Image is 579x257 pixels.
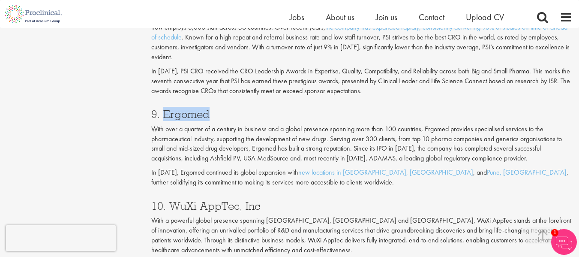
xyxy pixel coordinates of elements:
a: Join us [376,12,397,23]
p: PSI is a fast-growing CRO specialising in oncology, haematology, [MEDICAL_DATA] and [MEDICAL_DATA... [151,13,573,62]
p: With over a quarter of a century in business and a global presence spanning more than 100 countri... [151,124,573,163]
p: With a powerful global presence spanning [GEOGRAPHIC_DATA], [GEOGRAPHIC_DATA] and [GEOGRAPHIC_DAT... [151,216,573,255]
p: In [DATE], Ergomed continued its global expansion with , and , further solidifying its commitment... [151,168,573,187]
h3: 10. WuXi AppTec, Inc [151,200,573,212]
a: Contact [419,12,444,23]
a: Jobs [290,12,304,23]
img: Chatbot [551,229,577,255]
span: 1 [551,229,558,236]
h3: 9. Ergomed [151,109,573,120]
a: About us [326,12,354,23]
iframe: reCAPTCHA [6,225,116,251]
p: In [DATE], PSI CRO received the CRO Leadership Awards in Expertise, Quality, Compatibility, and R... [151,67,573,96]
a: new locations in [GEOGRAPHIC_DATA], [GEOGRAPHIC_DATA] [298,168,473,177]
a: Pune, [GEOGRAPHIC_DATA] [487,168,567,177]
a: Upload CV [466,12,504,23]
a: the company has expanded rapidly, consistently delivering 93% of studies on time or ahead of sche... [151,23,567,42]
